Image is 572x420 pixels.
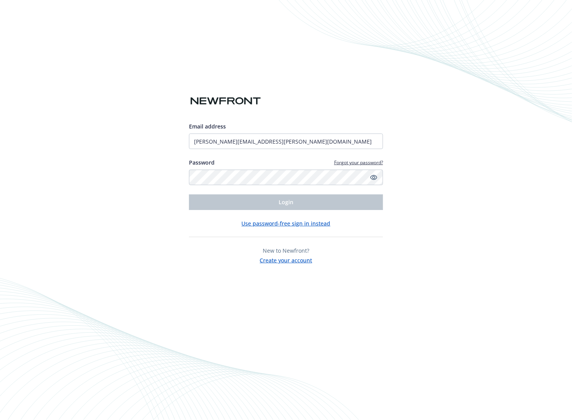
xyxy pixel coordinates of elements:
[189,170,383,185] input: Enter your password
[263,247,309,254] span: New to Newfront?
[334,159,383,166] a: Forgot your password?
[242,219,331,227] button: Use password-free sign in instead
[189,194,383,210] button: Login
[189,158,215,167] label: Password
[260,255,312,264] button: Create your account
[189,94,262,108] img: Newfront logo
[189,134,383,149] input: Enter your email
[189,123,226,130] span: Email address
[369,173,378,182] a: Show password
[279,198,293,206] span: Login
